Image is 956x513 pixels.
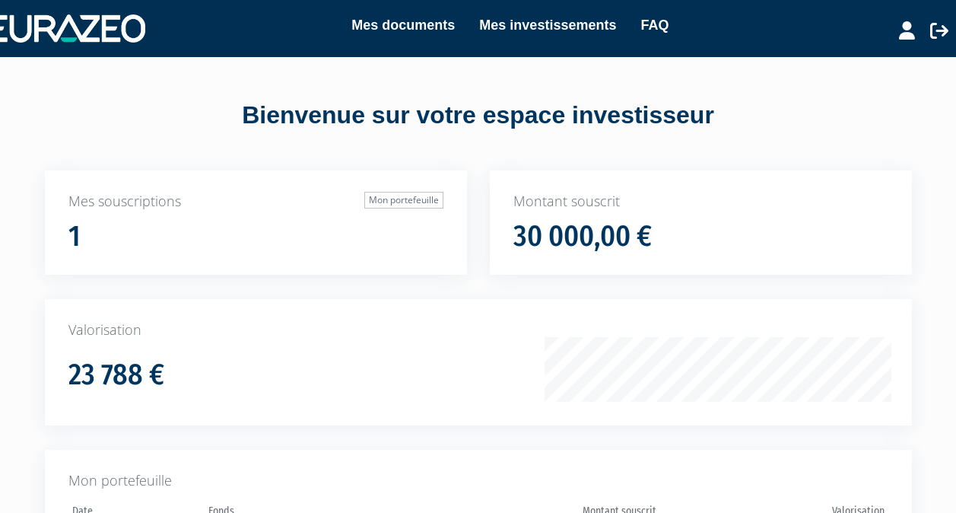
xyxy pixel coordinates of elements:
h1: 1 [68,221,81,253]
h1: 23 788 € [68,359,164,391]
h1: 30 000,00 € [513,221,652,253]
p: Mon portefeuille [68,471,888,491]
a: Mes documents [351,14,455,36]
p: Mes souscriptions [68,192,443,212]
a: Mes investissements [479,14,616,36]
div: Bienvenue sur votre espace investisseur [11,98,945,133]
a: Mon portefeuille [364,192,443,209]
p: Montant souscrit [513,192,888,212]
p: Valorisation [68,320,888,340]
a: FAQ [640,14,669,36]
